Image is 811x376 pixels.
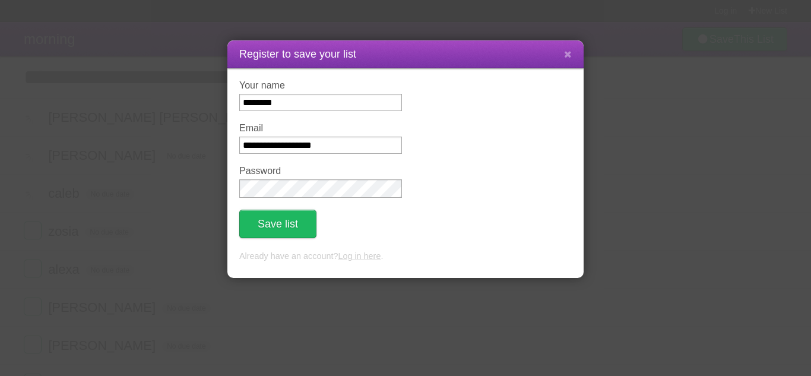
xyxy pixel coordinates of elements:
[239,123,402,134] label: Email
[239,250,572,263] p: Already have an account? .
[338,251,381,261] a: Log in here
[239,46,572,62] h1: Register to save your list
[239,166,402,176] label: Password
[239,80,402,91] label: Your name
[239,210,316,238] button: Save list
